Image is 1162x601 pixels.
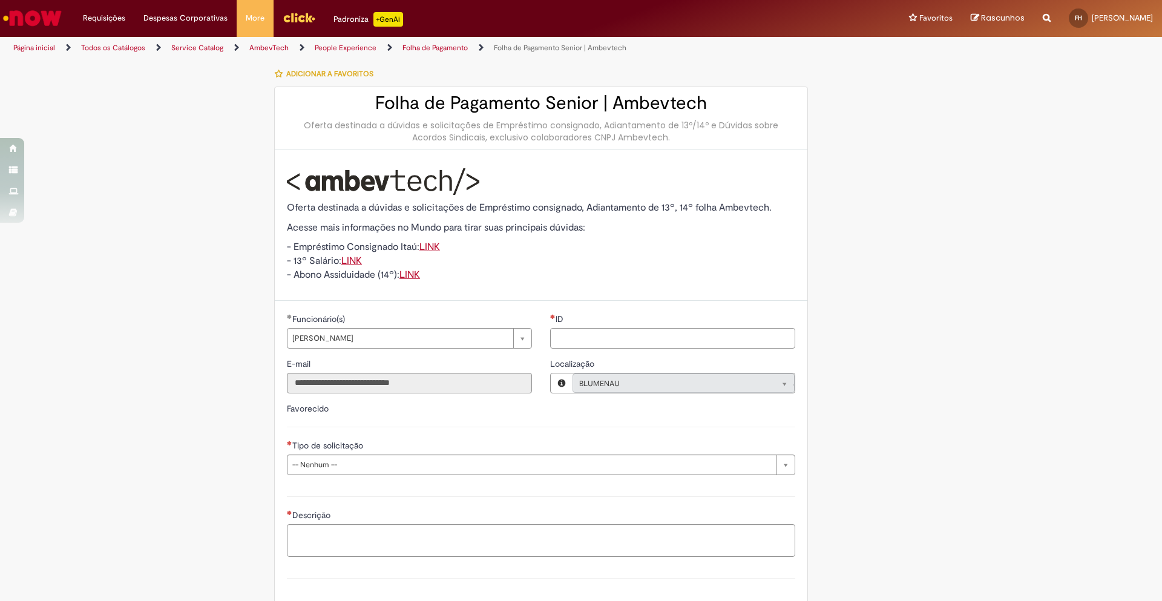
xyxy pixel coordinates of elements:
span: Necessários [287,510,292,515]
textarea: Descrição [287,524,795,557]
button: Localização, Visualizar este registro BLUMENAU [551,373,573,393]
span: Acesse mais informações no Mundo para tirar suas principais dúvidas: [287,222,585,234]
span: - 13º Salário: [287,255,362,267]
ul: Trilhas de página [9,37,766,59]
img: ServiceNow [1,6,64,30]
div: Oferta destinada a dúvidas e solicitações de Empréstimo consignado, Adiantamento de 13º/14º e Dúv... [287,119,795,143]
label: Somente leitura - Localização [550,358,597,370]
span: Obrigatório Preenchido [287,314,292,319]
span: Favoritos [919,12,953,24]
a: Folha de Pagamento [402,43,468,53]
span: Necessários [287,441,292,445]
span: -- Nenhum -- [292,455,770,475]
span: More [246,12,264,24]
span: - Abono Assiduidade (14º): [287,269,420,281]
span: Tipo de solicitação [292,440,366,451]
h2: Folha de Pagamento Senior | Ambevtech [287,93,795,113]
span: ID [556,314,566,324]
span: [PERSON_NAME] [292,329,507,348]
input: ID [550,328,795,349]
span: Somente leitura - E-mail [287,358,313,369]
span: Adicionar a Favoritos [286,69,373,79]
a: Service Catalog [171,43,223,53]
a: LINK [419,241,440,253]
span: Rascunhos [981,12,1025,24]
div: Padroniza [333,12,403,27]
a: Rascunhos [971,13,1025,24]
button: Adicionar a Favoritos [274,61,380,87]
span: Requisições [83,12,125,24]
span: - Empréstimo Consignado Itaú: [287,241,440,253]
span: Necessários [550,314,556,319]
span: Funcionário(s) [292,314,347,324]
a: BLUMENAULimpar campo Localização [573,373,795,393]
span: Despesas Corporativas [143,12,228,24]
a: Todos os Catálogos [81,43,145,53]
a: LINK [399,269,420,281]
img: click_logo_yellow_360x200.png [283,8,315,27]
p: +GenAi [373,12,403,27]
span: FH [1075,14,1082,22]
label: Somente leitura - E-mail [287,358,313,370]
a: Página inicial [13,43,55,53]
span: BLUMENAU [579,374,764,393]
a: Folha de Pagamento Senior | Ambevtech [494,43,626,53]
span: Descrição [292,510,333,521]
input: E-mail [287,373,532,393]
a: AmbevTech [249,43,289,53]
a: People Experience [315,43,376,53]
span: [PERSON_NAME] [1092,13,1153,23]
span: Oferta destinada a dúvidas e solicitações de Empréstimo consignado, Adiantamento de 13º, 14º folh... [287,202,772,214]
label: Favorecido [287,403,329,414]
a: LINK [341,255,362,267]
span: Localização [550,358,597,369]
